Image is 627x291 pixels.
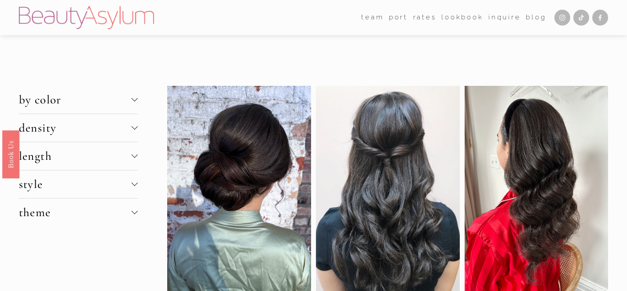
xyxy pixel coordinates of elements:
img: Beauty Asylum | Bridal Hair &amp; Makeup Charlotte &amp; Atlanta [19,6,154,29]
span: team [361,11,384,24]
span: by color [19,92,132,107]
button: theme [19,199,138,226]
a: Lookbook [441,11,484,25]
span: theme [19,205,132,220]
span: style [19,177,132,192]
a: Facebook [592,10,608,26]
button: length [19,142,138,170]
a: TikTok [573,10,589,26]
a: Inquire [488,11,521,25]
span: length [19,149,132,163]
button: density [19,114,138,142]
span: density [19,121,132,135]
a: folder dropdown [361,11,384,25]
a: Blog [526,11,546,25]
a: Book Us [2,130,19,178]
a: port [389,11,408,25]
button: style [19,170,138,198]
button: by color [19,86,138,114]
a: Instagram [554,10,570,26]
a: Rates [413,11,436,25]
